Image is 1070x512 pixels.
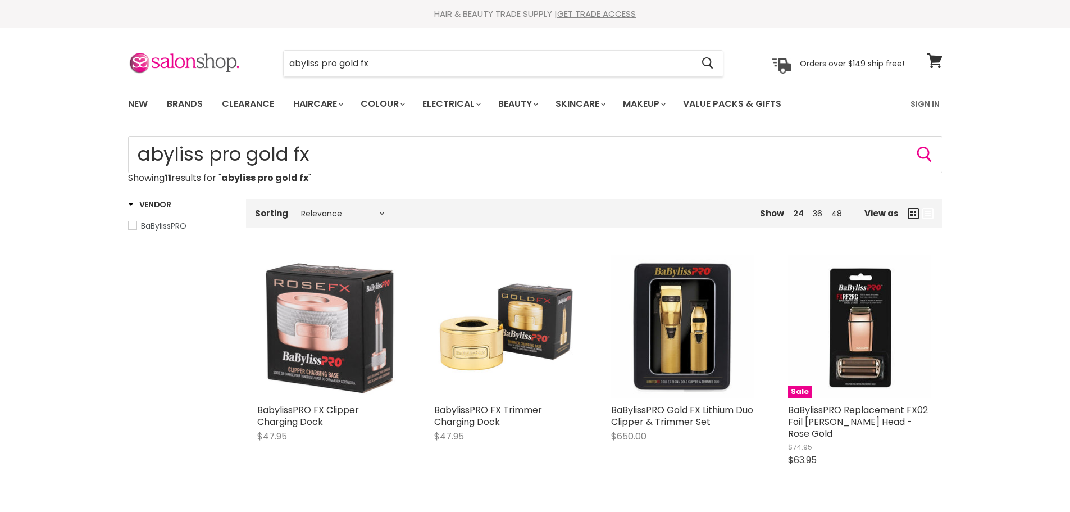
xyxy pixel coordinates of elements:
a: Makeup [614,92,672,116]
strong: abyliss pro gold fx [221,171,308,184]
span: $74.95 [788,442,812,452]
ul: Main menu [120,88,847,120]
form: Product [128,136,942,173]
a: Skincare [547,92,612,116]
span: View as [864,209,899,218]
a: BabylissPRO FX Clipper Charging Dock [257,404,359,428]
a: GET TRADE ACCESS [557,8,636,20]
a: Value Packs & Gifts [675,92,790,116]
a: 48 [831,208,842,219]
label: Sorting [255,209,288,218]
a: Clearance [213,92,283,116]
a: BaBylissPRO Replacement FX02 Foil [PERSON_NAME] Head - Rose Gold [788,404,928,440]
a: 24 [793,208,804,219]
input: Search [128,136,942,173]
a: New [120,92,156,116]
nav: Main [114,88,957,120]
span: $650.00 [611,430,646,443]
a: BabylissPRO FX Trimmer Charging Dock [434,404,542,428]
a: Beauty [490,92,545,116]
a: BaBylissPRO Replacement FX02 Foil Shaver Head - Rose GoldSale [788,255,931,398]
span: $63.95 [788,454,817,466]
img: BaBylissPRO Replacement FX02 Foil Shaver Head - Rose Gold [788,255,931,398]
p: Orders over $149 ship free! [800,58,904,68]
span: Show [760,207,784,219]
a: Electrical [414,92,488,116]
span: BaBylissPRO [141,220,186,232]
div: HAIR & BEAUTY TRADE SUPPLY | [114,8,957,20]
span: $47.95 [434,430,464,443]
a: BabylissPRO FX Clipper Charging Dock [257,255,400,398]
a: Brands [158,92,211,116]
a: Colour [352,92,412,116]
span: Sale [788,386,812,398]
button: Search [916,146,934,164]
button: Search [693,51,723,76]
a: Haircare [285,92,350,116]
a: BabylissPRO FX Trimmer Charging Dock [434,255,577,398]
a: Sign In [904,92,946,116]
form: Product [283,50,723,77]
a: 36 [813,208,822,219]
strong: 11 [165,171,171,184]
a: BaBylissPRO [128,220,232,232]
img: BabylissPRO FX Trimmer Charging Dock [434,279,577,374]
a: BaBylissPRO Gold FX Lithium Duo Clipper & Trimmer Set [611,404,753,428]
input: Search [284,51,693,76]
span: $47.95 [257,430,287,443]
h3: Vendor [128,199,171,210]
p: Showing results for " " [128,173,942,183]
img: BaBylissPRO Gold FX Lithium Duo Clipper & Trimmer Set [611,255,754,398]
